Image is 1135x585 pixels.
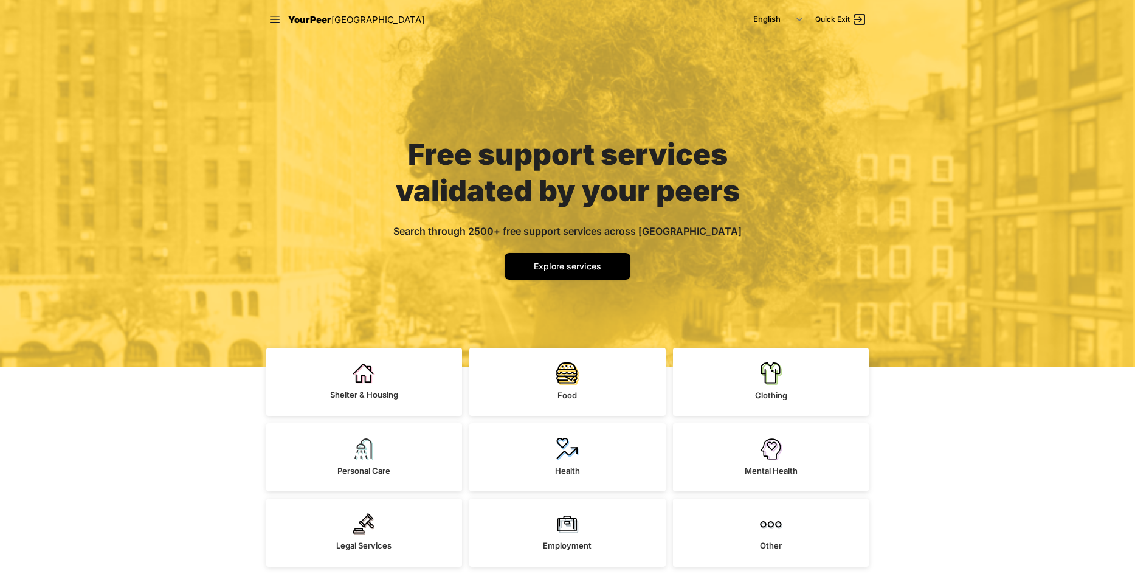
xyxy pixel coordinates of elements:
a: Health [469,423,666,491]
a: Shelter & Housing [266,348,463,416]
span: Clothing [755,390,787,400]
span: Quick Exit [815,15,850,24]
span: Shelter & Housing [330,390,398,400]
span: [GEOGRAPHIC_DATA] [331,14,424,26]
a: Explore services [505,253,630,280]
a: Legal Services [266,499,463,567]
span: YourPeer [288,14,331,26]
a: YourPeer[GEOGRAPHIC_DATA] [288,12,424,27]
span: Other [760,541,782,550]
a: Clothing [673,348,869,416]
a: Personal Care [266,423,463,491]
a: Other [673,499,869,567]
span: Health [555,466,580,476]
span: Search through 2500+ free support services across [GEOGRAPHIC_DATA] [393,225,742,237]
span: Mental Health [745,466,798,476]
a: Employment [469,499,666,567]
a: Food [469,348,666,416]
span: Personal Care [337,466,390,476]
span: Free support services validated by your peers [396,136,740,209]
span: Food [557,390,577,400]
a: Mental Health [673,423,869,491]
span: Explore services [534,261,601,271]
span: Employment [543,541,592,550]
span: Legal Services [336,541,392,550]
a: Quick Exit [815,12,867,27]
